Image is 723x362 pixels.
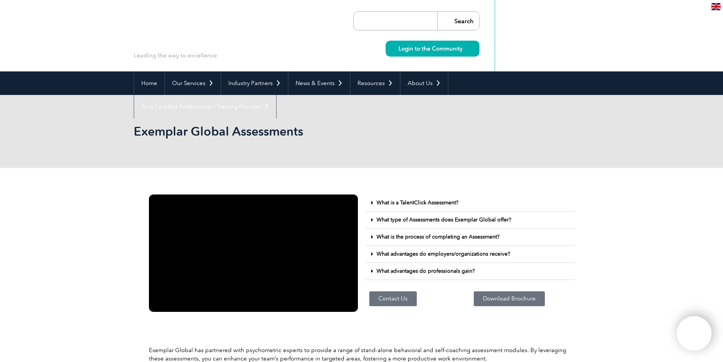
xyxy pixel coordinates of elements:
a: Login to the Community [386,41,479,57]
a: Industry Partners [221,71,288,95]
h2: Exemplar Global Assessments [134,125,453,138]
img: svg+xml;nitro-empty-id=MzY5OjIyMw==-1;base64,PHN2ZyB2aWV3Qm94PSIwIDAgMTEgMTEiIHdpZHRoPSIxMSIgaGVp... [462,46,467,51]
a: What advantages do employers/organizations receive? [377,251,510,257]
a: Our Services [165,71,221,95]
div: What is a TalentClick Assessment? [365,194,574,212]
a: What is a TalentClick Assessment? [377,199,459,206]
div: What advantages do professionals gain? [365,263,574,280]
span: Contact Us [378,296,408,302]
img: en [711,3,721,10]
div: What is the process of completing an Assessment? [365,229,574,246]
a: Download Brochure [474,291,545,306]
span: Download Brochure [483,296,536,302]
a: Find Certified Professional / Training Provider [134,95,276,119]
p: Leading the way to excellence [134,51,217,60]
a: Contact Us [369,291,417,306]
div: What type of Assessments does Exemplar Global offer? [365,212,574,229]
img: svg+xml;nitro-empty-id=MTk2NDoxMTY=-1;base64,PHN2ZyB2aWV3Qm94PSIwIDAgNDAwIDQwMCIgd2lkdGg9IjQwMCIg... [685,324,704,343]
a: Resources [350,71,400,95]
a: What is the process of completing an Assessment? [377,234,500,240]
div: What advantages do employers/organizations receive? [365,246,574,263]
a: What advantages do professionals gain? [377,268,475,274]
input: Search [437,12,479,30]
a: News & Events [288,71,350,95]
a: What type of Assessments does Exemplar Global offer? [377,217,511,223]
span: Exemplar Global has partnered with psychometric experts to provide a range of stand-alone behavio... [149,347,566,362]
a: Home [134,71,165,95]
a: About Us [400,71,448,95]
